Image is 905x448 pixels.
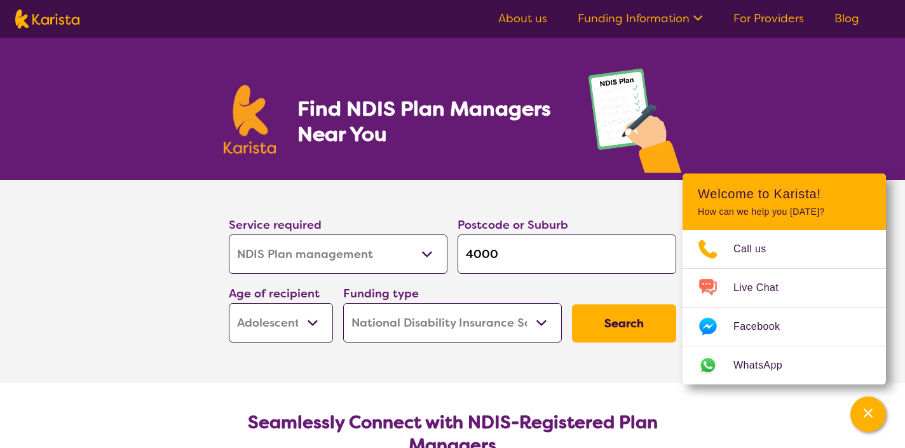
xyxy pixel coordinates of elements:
a: Web link opens in a new tab. [683,346,886,384]
input: Type [458,234,676,274]
button: Search [572,304,676,343]
a: Blog [834,11,859,26]
label: Funding type [343,286,419,301]
label: Age of recipient [229,286,320,301]
span: Live Chat [733,278,794,297]
a: About us [498,11,547,26]
img: Karista logo [15,10,79,29]
a: Funding Information [578,11,703,26]
h1: Find NDIS Plan Managers Near You [297,96,563,147]
p: How can we help you [DATE]? [698,207,871,217]
a: For Providers [733,11,804,26]
ul: Choose channel [683,230,886,384]
label: Postcode or Suburb [458,217,568,233]
img: plan-management [589,69,681,180]
span: WhatsApp [733,356,798,375]
span: Facebook [733,317,795,336]
label: Service required [229,217,322,233]
h2: Welcome to Karista! [698,186,871,201]
span: Call us [733,240,782,259]
button: Channel Menu [850,397,886,432]
img: Karista logo [224,85,276,154]
div: Channel Menu [683,173,886,384]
